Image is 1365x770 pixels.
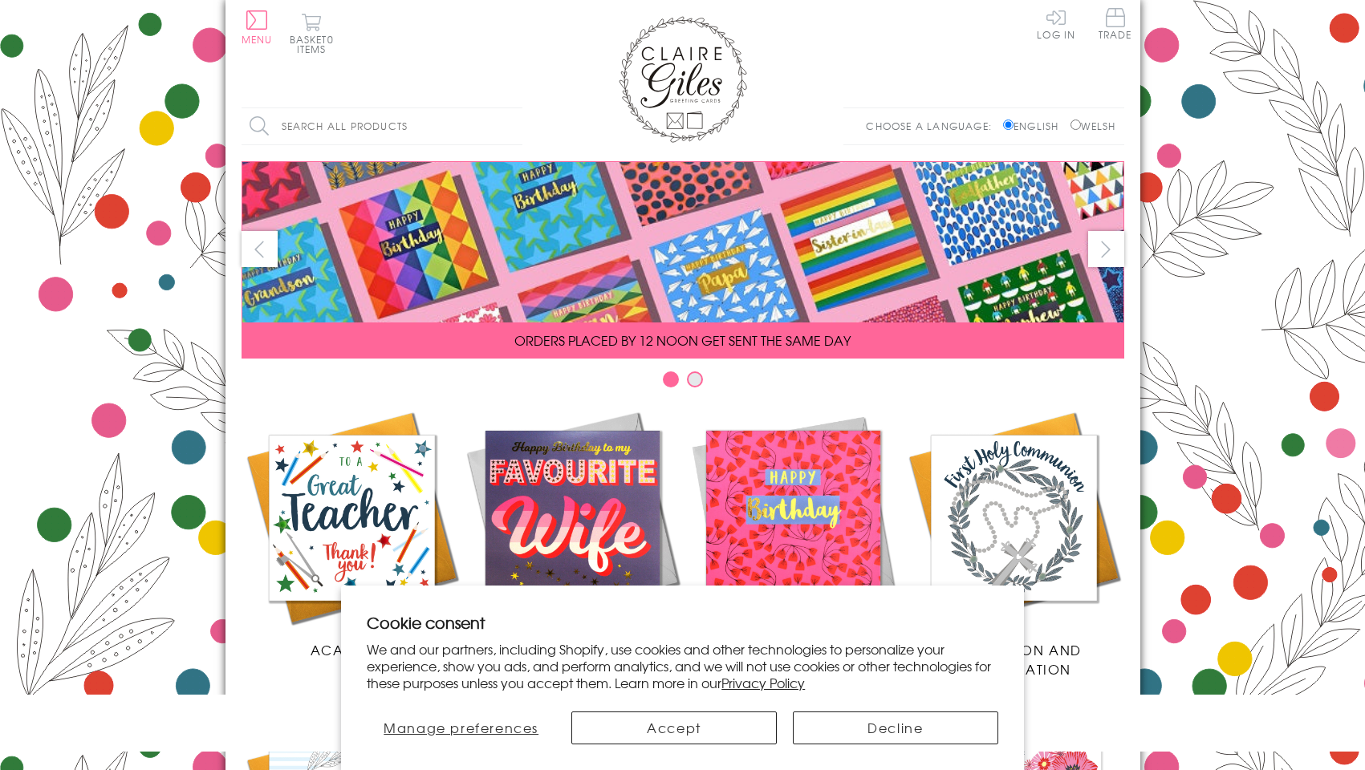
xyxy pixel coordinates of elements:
[687,371,703,387] button: Carousel Page 2
[619,16,747,143] img: Claire Giles Greetings Cards
[571,711,777,744] button: Accept
[367,641,998,691] p: We and our partners, including Shopify, use cookies and other technologies to personalize your ex...
[1037,8,1075,39] a: Log In
[1099,8,1132,43] a: Trade
[384,718,538,737] span: Manage preferences
[793,711,998,744] button: Decline
[290,13,334,54] button: Basket0 items
[242,407,462,659] a: Academic
[1003,119,1066,133] label: English
[242,231,278,267] button: prev
[367,711,555,744] button: Manage preferences
[367,611,998,634] h2: Cookie consent
[1099,8,1132,39] span: Trade
[506,108,522,144] input: Search
[1088,231,1124,267] button: next
[904,407,1124,679] a: Communion and Confirmation
[242,108,522,144] input: Search all products
[721,673,805,692] a: Privacy Policy
[683,407,904,659] a: Birthdays
[462,407,683,659] a: New Releases
[514,330,851,350] span: ORDERS PLACED BY 12 NOON GET SENT THE SAME DAY
[242,10,273,44] button: Menu
[311,640,393,659] span: Academic
[297,32,334,56] span: 0 items
[242,371,1124,395] div: Carousel Pagination
[242,32,273,47] span: Menu
[663,371,679,387] button: Carousel Page 1 (Current Slide)
[1070,120,1081,130] input: Welsh
[1070,119,1116,133] label: Welsh
[1003,120,1014,130] input: English
[866,119,1000,133] p: Choose a language:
